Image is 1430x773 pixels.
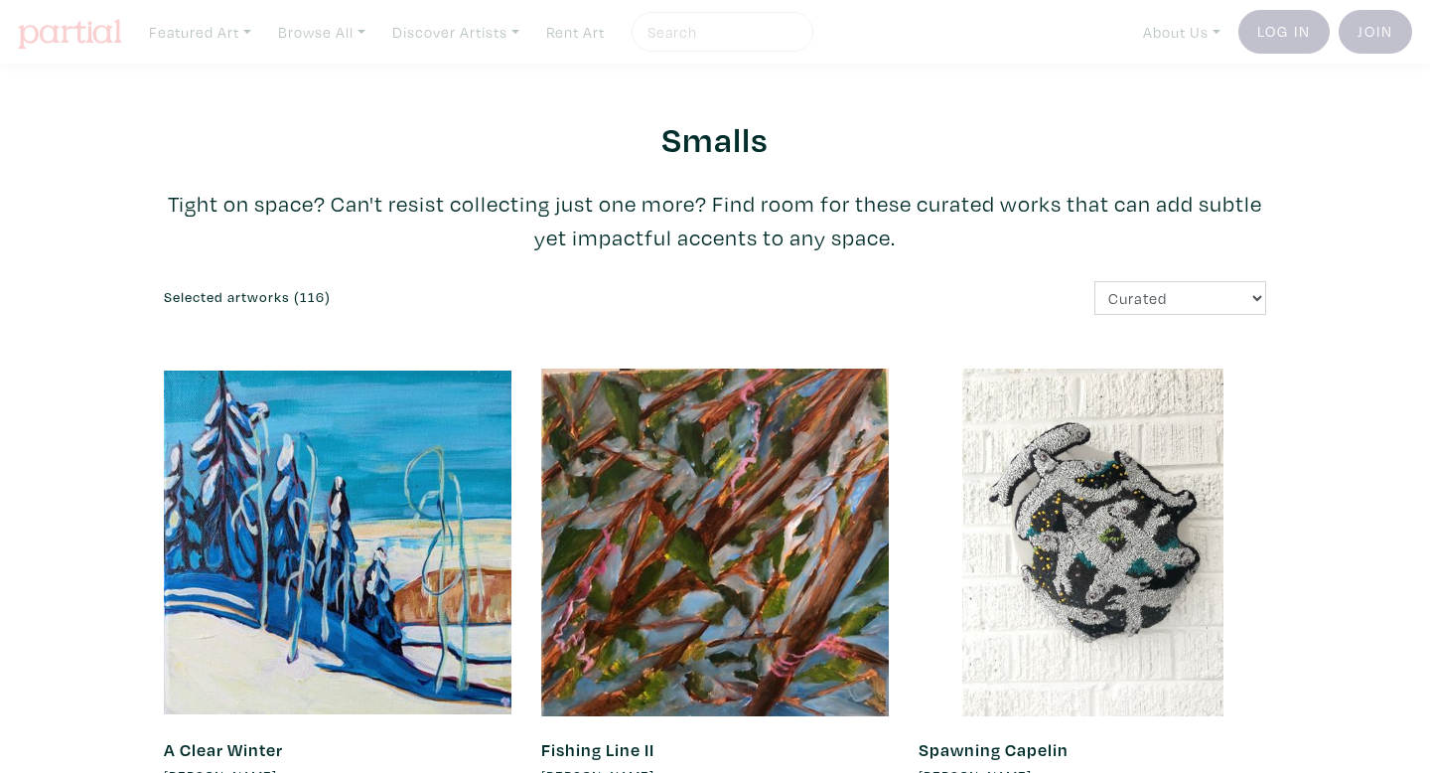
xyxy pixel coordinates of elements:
[164,738,283,761] a: A Clear Winter
[269,12,374,53] a: Browse All
[164,289,700,306] h6: Selected artworks (116)
[164,187,1266,254] p: Tight on space? Can't resist collecting just one more? Find room for these curated works that can...
[140,12,260,53] a: Featured Art
[1238,10,1330,54] a: Log In
[1134,12,1229,53] a: About Us
[1339,10,1412,54] a: Join
[541,738,654,761] a: Fishing Line II
[383,12,528,53] a: Discover Artists
[164,117,1266,160] h2: Smalls
[537,12,614,53] a: Rent Art
[645,20,794,45] input: Search
[919,738,1069,761] a: Spawning Capelin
